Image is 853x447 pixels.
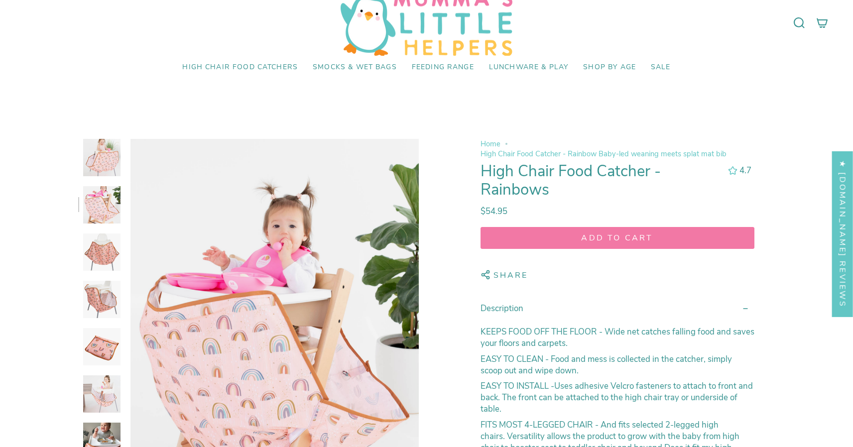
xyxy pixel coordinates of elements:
[481,381,754,415] p: -
[481,139,500,149] a: Home
[313,63,397,72] span: Smocks & Wet Bags
[481,162,720,200] h1: High Chair Food Catcher - Rainbows
[481,227,754,249] button: Add to cart
[493,270,528,283] span: Share
[412,63,474,72] span: Feeding Range
[481,419,595,431] strong: FITS MOST 4-LEGGED CHAIR
[481,327,599,338] strong: KEEPS FOOD OFF THE FLOOR
[583,63,636,72] span: Shop by Age
[490,232,745,243] span: Add to cart
[482,56,576,79] a: Lunchware & Play
[643,56,678,79] a: SALE
[481,353,551,365] strong: EASY TO CLEAN -
[489,63,568,72] span: Lunchware & Play
[481,327,754,349] p: - Wide net catches falling food and saves your floors and carpets.
[481,206,507,217] span: $54.95
[481,265,528,286] button: Share
[175,56,305,79] a: High Chair Food Catchers
[576,56,643,79] a: Shop by Age
[832,151,853,317] div: Click to open Judge.me floating reviews tab
[739,165,751,176] span: 4.7
[481,381,753,415] span: Uses adhesive Velcro fasteners to attach to front and back. The front can be attached to the high...
[651,63,671,72] span: SALE
[305,56,404,79] a: Smocks & Wet Bags
[723,164,754,177] button: 4.68 out of 5.0 stars
[481,381,549,392] strong: EASY TO INSTALL
[728,166,737,175] div: 4.68 out of 5.0 stars
[481,353,754,376] p: Food and mess is collected in the catcher, simply scoop out and wipe down.
[404,56,482,79] a: Feeding Range
[481,149,727,159] span: High Chair Food Catcher - Rainbow Baby-led weaning meets splat mat bib
[481,295,754,322] summary: Description
[182,63,298,72] span: High Chair Food Catchers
